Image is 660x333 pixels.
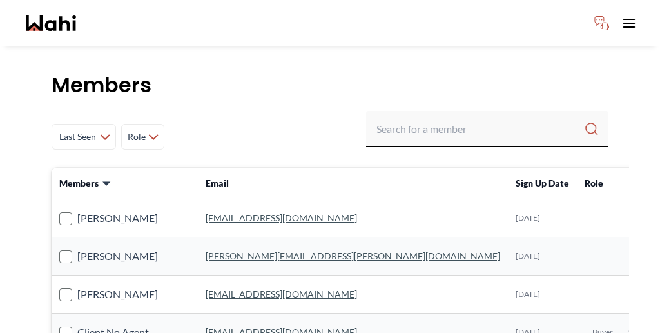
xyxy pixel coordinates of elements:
[59,177,112,190] button: Members
[376,117,584,141] input: Search input
[206,177,229,188] span: Email
[77,248,158,265] a: [PERSON_NAME]
[516,177,569,188] span: Sign Up Date
[52,72,608,98] h1: Members
[26,15,76,31] a: Wahi homepage
[508,276,577,314] td: [DATE]
[616,10,642,36] button: Toggle open navigation menu
[77,210,158,227] a: [PERSON_NAME]
[206,212,357,223] a: [EMAIL_ADDRESS][DOMAIN_NAME]
[59,177,99,190] span: Members
[585,177,603,188] span: Role
[508,199,577,237] td: [DATE]
[77,286,158,303] a: [PERSON_NAME]
[508,237,577,276] td: [DATE]
[127,125,146,148] span: Role
[57,125,97,148] span: Last Seen
[206,288,357,299] a: [EMAIL_ADDRESS][DOMAIN_NAME]
[206,250,500,261] a: [PERSON_NAME][EMAIL_ADDRESS][PERSON_NAME][DOMAIN_NAME]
